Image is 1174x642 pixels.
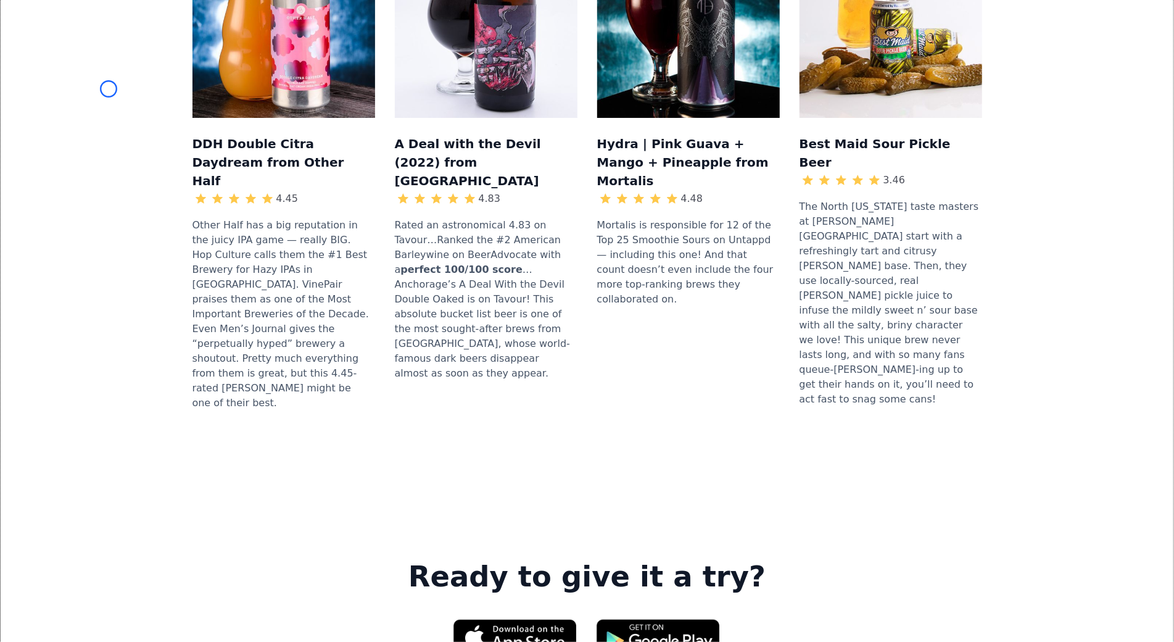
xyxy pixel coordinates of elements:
[800,133,982,172] h3: Best Maid Sour Pickle Beer
[395,133,577,190] h3: A Deal with the Devil (2022) from [GEOGRAPHIC_DATA]
[597,212,780,313] div: Mortalis is responsible for 12 of the Top 25 Smoothie Sours on Untappd — including this one! And ...
[680,191,703,206] div: 4.48
[597,133,780,190] h3: Hydra | Pink Guava + Mango + Pineapple from Mortalis
[478,191,500,206] div: 4.83
[800,193,982,413] div: The North [US_STATE] taste masters at [PERSON_NAME][GEOGRAPHIC_DATA] start with a refreshingly ta...
[192,212,375,417] div: Other Half has a big reputation in the juicy IPA game — really BIG. Hop Culture calls them the #1...
[276,191,298,206] div: 4.45
[192,133,375,190] h3: DDH Double Citra Daydream from Other Half
[883,173,905,188] div: 3.46
[408,560,766,594] strong: Ready to give it a try?
[400,264,523,275] strong: perfect 100/100 score
[395,212,577,387] div: Rated an astronomical 4.83 on Tavour…Ranked the #2 American Barleywine on BeerAdvocate with a …An...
